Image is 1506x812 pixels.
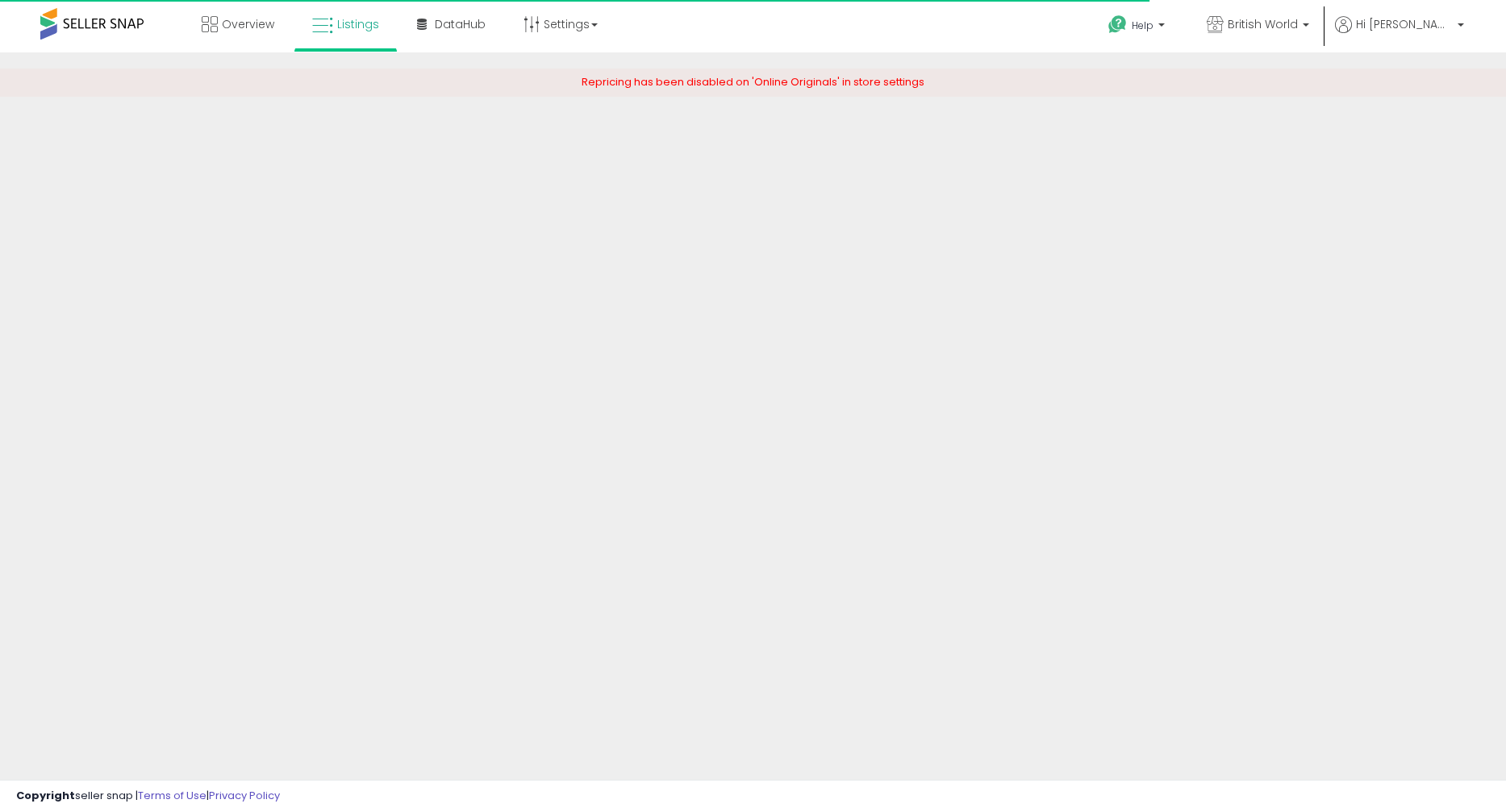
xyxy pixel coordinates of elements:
[1335,16,1464,52] a: Hi [PERSON_NAME]
[582,74,924,90] span: Repricing has been disabled on 'Online Originals' in store settings
[1132,19,1153,32] span: Help
[1108,15,1128,35] i: Get Help
[222,16,274,32] span: Overview
[1095,2,1181,52] a: Help
[435,16,486,32] span: DataHub
[1356,16,1453,32] span: Hi [PERSON_NAME]
[337,16,379,32] span: Listings
[1228,16,1298,32] span: British World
